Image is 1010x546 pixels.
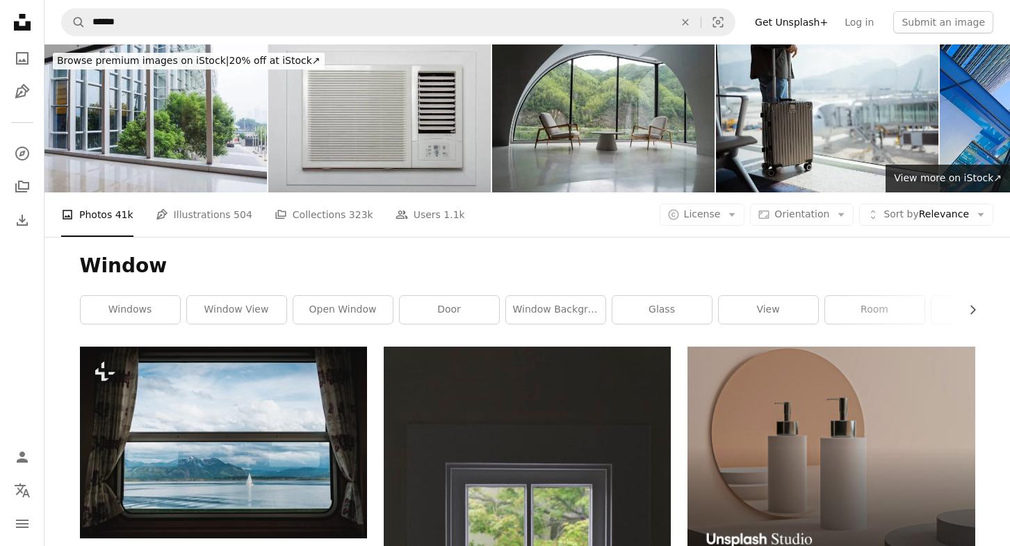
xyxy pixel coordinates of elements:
[960,296,975,324] button: scroll list to the right
[62,9,85,35] button: Search Unsplash
[349,207,373,222] span: 323k
[883,208,969,222] span: Relevance
[612,296,712,324] a: glass
[44,44,333,78] a: Browse premium images on iStock|20% off at iStock↗
[8,78,36,106] a: Illustrations
[156,192,252,237] a: Illustrations 504
[893,11,993,33] button: Submit an image
[396,192,465,237] a: Users 1.1k
[8,44,36,72] a: Photos
[8,477,36,504] button: Language
[81,296,180,324] a: windows
[57,55,229,66] span: Browse premium images on iStock |
[506,296,605,324] a: window background
[859,204,993,226] button: Sort byRelevance
[836,11,882,33] a: Log in
[894,172,1002,183] span: View more on iStock ↗
[275,192,373,237] a: Collections 323k
[716,44,938,192] img: Go on an adventure!
[8,443,36,471] a: Log in / Sign up
[825,296,925,324] a: room
[8,173,36,201] a: Collections
[187,296,286,324] a: window view
[670,9,701,35] button: Clear
[57,55,320,66] span: 20% off at iStock ↗
[443,207,464,222] span: 1.1k
[774,208,829,220] span: Orientation
[44,44,267,192] img: modern glass wall of office building
[400,296,499,324] a: door
[492,44,715,192] img: Leisure chair in front of the floor to ceiling glass window
[8,510,36,538] button: Menu
[660,204,745,226] button: License
[234,207,252,222] span: 504
[719,296,818,324] a: view
[80,436,367,449] a: a window with a view of a lake and mountains
[8,206,36,234] a: Download History
[684,208,721,220] span: License
[747,11,836,33] a: Get Unsplash+
[80,254,975,279] h1: Window
[701,9,735,35] button: Visual search
[8,140,36,167] a: Explore
[750,204,854,226] button: Orientation
[883,208,918,220] span: Sort by
[293,296,393,324] a: open window
[61,8,735,36] form: Find visuals sitewide
[886,165,1010,192] a: View more on iStock↗
[268,44,491,192] img: And old styled air conditioner on the wall.
[80,347,367,538] img: a window with a view of a lake and mountains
